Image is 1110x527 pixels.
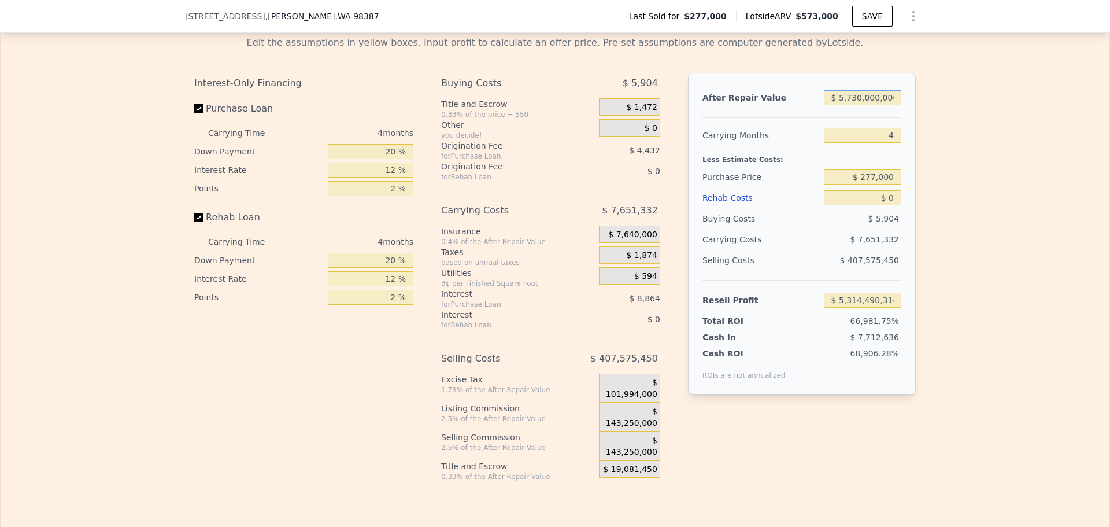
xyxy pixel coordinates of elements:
[194,270,323,288] div: Interest Rate
[194,288,323,307] div: Points
[441,119,594,131] div: Other
[602,200,658,221] span: $ 7,651,332
[702,250,819,271] div: Selling Costs
[645,123,657,134] span: $ 0
[208,233,283,251] div: Carrying Time
[634,271,657,282] span: $ 594
[626,250,657,261] span: $ 1,874
[194,251,323,270] div: Down Payment
[441,460,594,472] div: Title and Escrow
[850,235,899,244] span: $ 7,651,332
[441,374,594,385] div: Excise Tax
[702,208,819,229] div: Buying Costs
[647,315,660,324] span: $ 0
[288,233,413,251] div: 4 months
[702,187,819,208] div: Rehab Costs
[795,12,838,21] span: $573,000
[702,331,775,343] div: Cash In
[194,73,413,94] div: Interest-Only Financing
[629,10,684,22] span: Last Sold for
[441,226,594,237] div: Insurance
[441,385,594,395] div: 1.78% of the After Repair Value
[902,5,925,28] button: Show Options
[852,6,893,27] button: SAVE
[850,349,899,358] span: 68,906.28%
[441,403,594,414] div: Listing Commission
[194,213,203,222] input: Rehab Loan
[868,214,899,223] span: $ 5,904
[194,179,323,198] div: Points
[702,125,819,146] div: Carrying Months
[702,229,775,250] div: Carrying Costs
[441,443,594,452] div: 2.5% of the After Repair Value
[194,36,916,50] div: Edit the assumptions in yellow boxes. Input profit to calculate an offer price. Pre-set assumptio...
[626,102,657,113] span: $ 1,472
[746,10,795,22] span: Lotside ARV
[603,465,657,475] span: $ 19,081,450
[441,258,594,267] div: based on annual taxes
[441,348,570,369] div: Selling Costs
[629,146,660,155] span: $ 4,432
[684,10,727,22] span: $277,000
[702,167,819,187] div: Purchase Price
[441,320,570,330] div: for Rehab Loan
[265,10,379,22] span: , [PERSON_NAME]
[441,288,570,300] div: Interest
[441,237,594,246] div: 0.4% of the After Repair Value
[441,131,594,140] div: you decide!
[441,200,570,221] div: Carrying Costs
[441,152,570,161] div: for Purchase Loan
[441,472,594,481] div: 0.33% of the After Repair Value
[185,10,265,22] span: [STREET_ADDRESS]
[702,359,786,380] div: ROIs are not annualized
[194,142,323,161] div: Down Payment
[441,161,570,172] div: Origination Fee
[441,267,594,279] div: Utilities
[441,279,594,288] div: 3¢ per Finished Square Foot
[441,140,570,152] div: Origination Fee
[194,98,323,119] label: Purchase Loan
[441,110,594,119] div: 0.33% of the price + 550
[441,172,570,182] div: for Rehab Loan
[208,124,283,142] div: Carrying Time
[850,333,899,342] span: $ 7,712,636
[441,432,594,443] div: Selling Commission
[702,348,786,359] div: Cash ROI
[194,207,323,228] label: Rehab Loan
[288,124,413,142] div: 4 months
[647,167,660,176] span: $ 0
[608,230,657,240] span: $ 7,640,000
[335,12,379,21] span: , WA 98387
[441,309,570,320] div: Interest
[840,256,899,265] span: $ 407,575,450
[850,316,899,326] span: 66,981.75%
[623,73,658,94] span: $ 5,904
[702,146,901,167] div: Less Estimate Costs:
[441,300,570,309] div: for Purchase Loan
[629,294,660,303] span: $ 8,864
[441,98,594,110] div: Title and Escrow
[441,414,594,423] div: 2.5% of the After Repair Value
[441,73,570,94] div: Buying Costs
[702,290,819,311] div: Resell Profit
[702,87,819,108] div: After Repair Value
[441,246,594,258] div: Taxes
[702,315,775,327] div: Total ROI
[194,104,203,113] input: Purchase Loan
[194,161,323,179] div: Interest Rate
[590,348,658,369] span: $ 407,575,450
